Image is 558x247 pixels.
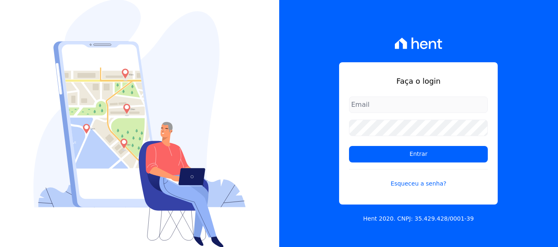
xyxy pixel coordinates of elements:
a: Esqueceu a senha? [349,169,488,188]
h1: Faça o login [349,75,488,87]
input: Entrar [349,146,488,162]
p: Hent 2020. CNPJ: 35.429.428/0001-39 [363,214,474,223]
input: Email [349,96,488,113]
